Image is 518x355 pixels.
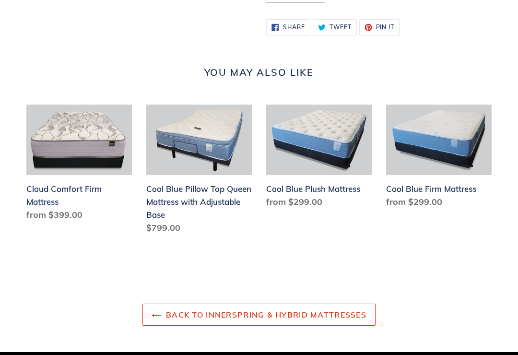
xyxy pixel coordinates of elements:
[266,105,372,212] a: Cool Blue Plush Mattress
[26,105,132,225] a: Cloud Comfort Firm Mattress
[330,24,352,30] span: Tweet
[26,67,492,78] h2: You may also like
[142,304,376,326] a: Back to Innerspring & Hybrid Mattresses
[386,105,492,212] a: Cool Blue Firm Mattress
[376,24,395,30] span: Pin it
[283,24,305,30] span: Share
[146,105,252,238] a: Cool Blue Pillow Top Queen Mattress with Adjustable Base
